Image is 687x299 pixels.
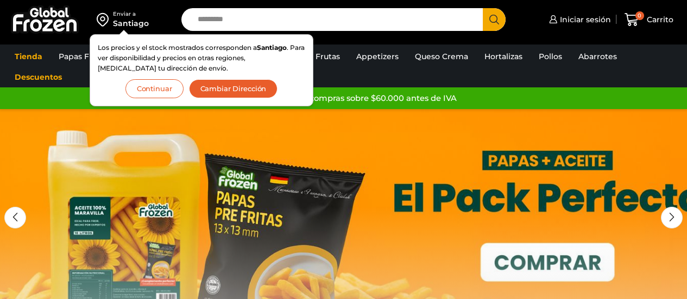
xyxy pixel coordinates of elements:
[573,46,622,67] a: Abarrotes
[546,9,611,30] a: Iniciar sesión
[97,10,113,29] img: address-field-icon.svg
[113,18,149,29] div: Santiago
[9,46,48,67] a: Tienda
[635,11,644,20] span: 0
[409,46,474,67] a: Queso Crema
[9,67,67,87] a: Descuentos
[479,46,528,67] a: Hortalizas
[622,7,676,33] a: 0 Carrito
[113,10,149,18] div: Enviar a
[98,42,305,74] p: Los precios y el stock mostrados corresponden a . Para ver disponibilidad y precios en otras regi...
[557,14,611,25] span: Iniciar sesión
[351,46,404,67] a: Appetizers
[483,8,506,31] button: Search button
[661,207,683,228] div: Next slide
[4,207,26,228] div: Previous slide
[257,43,287,52] strong: Santiago
[125,79,184,98] button: Continuar
[53,46,111,67] a: Papas Fritas
[644,14,673,25] span: Carrito
[189,79,278,98] button: Cambiar Dirección
[533,46,568,67] a: Pollos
